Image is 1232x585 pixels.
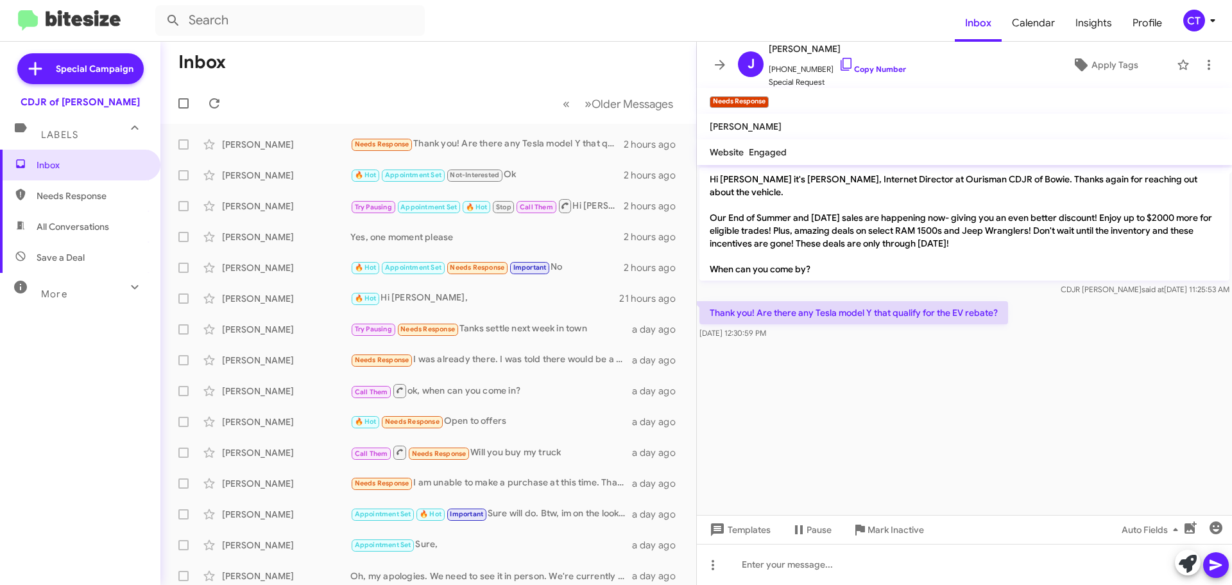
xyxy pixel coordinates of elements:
[355,140,409,148] span: Needs Response
[769,57,906,76] span: [PHONE_NUMBER]
[555,91,577,117] button: Previous
[624,231,686,243] div: 2 hours ago
[355,356,409,364] span: Needs Response
[222,508,350,521] div: [PERSON_NAME]
[222,323,350,336] div: [PERSON_NAME]
[1002,4,1065,42] a: Calendar
[632,323,686,336] div: a day ago
[222,292,350,305] div: [PERSON_NAME]
[868,518,924,541] span: Mark Inactive
[710,121,782,132] span: [PERSON_NAME]
[1065,4,1122,42] span: Insights
[769,76,906,89] span: Special Request
[355,450,388,458] span: Call Them
[1061,284,1229,294] span: CDJR [PERSON_NAME] [DATE] 11:25:53 AM
[955,4,1002,42] a: Inbox
[710,96,769,108] small: Needs Response
[450,510,483,518] span: Important
[350,507,632,521] div: Sure will do. Btw, im on the lookout for Honda (Accord/HR-V)
[1142,284,1164,294] span: said at
[41,288,67,300] span: More
[624,200,686,213] div: 2 hours ago
[585,96,592,112] span: »
[556,91,681,117] nav: Page navigation example
[37,189,146,202] span: Needs Response
[355,541,411,549] span: Appointment Set
[1183,10,1205,31] div: CT
[1111,518,1193,541] button: Auto Fields
[450,171,499,179] span: Not-Interested
[400,325,455,333] span: Needs Response
[350,476,632,491] div: I am unable to make a purchase at this time. Thank you for your attentiveness
[350,198,624,214] div: Hi [PERSON_NAME], Are you able to make it in [DATE]?
[577,91,681,117] button: Next
[839,64,906,74] a: Copy Number
[222,169,350,182] div: [PERSON_NAME]
[769,41,906,57] span: [PERSON_NAME]
[355,203,392,211] span: Try Pausing
[350,291,619,306] div: Hi [PERSON_NAME],
[1039,53,1170,76] button: Apply Tags
[355,325,392,333] span: Try Pausing
[355,417,377,426] span: 🔥 Hot
[400,203,457,211] span: Appointment Set
[56,62,133,75] span: Special Campaign
[350,168,624,182] div: Ok
[632,354,686,367] div: a day ago
[222,200,350,213] div: [PERSON_NAME]
[350,537,632,552] div: Sure,
[222,570,350,582] div: [PERSON_NAME]
[350,322,632,336] div: Tanks settle next week in town
[496,203,511,211] span: Stop
[222,261,350,274] div: [PERSON_NAME]
[222,415,350,428] div: [PERSON_NAME]
[350,137,624,152] div: Thank you! Are there any Tesla model Y that qualify for the EV rebate?
[350,570,632,582] div: Oh, my apologies. We need to see it in person. We're currently offering up to 125%
[710,146,744,158] span: Website
[21,96,140,109] div: CDJR of [PERSON_NAME]
[632,385,686,397] div: a day ago
[222,539,350,552] div: [PERSON_NAME]
[222,138,350,151] div: [PERSON_NAME]
[1122,4,1172,42] a: Profile
[412,450,466,458] span: Needs Response
[385,171,441,179] span: Appointment Set
[350,414,632,429] div: Open to offers
[37,220,109,233] span: All Conversations
[520,203,553,211] span: Call Them
[350,260,624,275] div: No
[222,354,350,367] div: [PERSON_NAME]
[624,169,686,182] div: 2 hours ago
[632,446,686,459] div: a day ago
[699,301,1008,324] p: Thank you! Are there any Tesla model Y that qualify for the EV rebate?
[624,261,686,274] div: 2 hours ago
[624,138,686,151] div: 2 hours ago
[155,5,425,36] input: Search
[222,231,350,243] div: [PERSON_NAME]
[1122,518,1183,541] span: Auto Fields
[222,446,350,459] div: [PERSON_NAME]
[355,294,377,302] span: 🔥 Hot
[697,518,781,541] button: Templates
[222,385,350,397] div: [PERSON_NAME]
[563,96,570,112] span: «
[749,146,787,158] span: Engaged
[450,263,504,272] span: Needs Response
[513,263,547,272] span: Important
[355,263,377,272] span: 🔥 Hot
[592,97,673,111] span: Older Messages
[355,479,409,487] span: Needs Response
[350,353,632,367] div: I was already there. I was told there would be a better price offered on the lightning. It is not...
[37,251,85,264] span: Save a Deal
[385,263,441,272] span: Appointment Set
[466,203,488,211] span: 🔥 Hot
[632,508,686,521] div: a day ago
[632,539,686,552] div: a day ago
[619,292,686,305] div: 21 hours ago
[707,518,771,541] span: Templates
[355,171,377,179] span: 🔥 Hot
[350,444,632,460] div: Will you buy my truck
[699,328,766,338] span: [DATE] 12:30:59 PM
